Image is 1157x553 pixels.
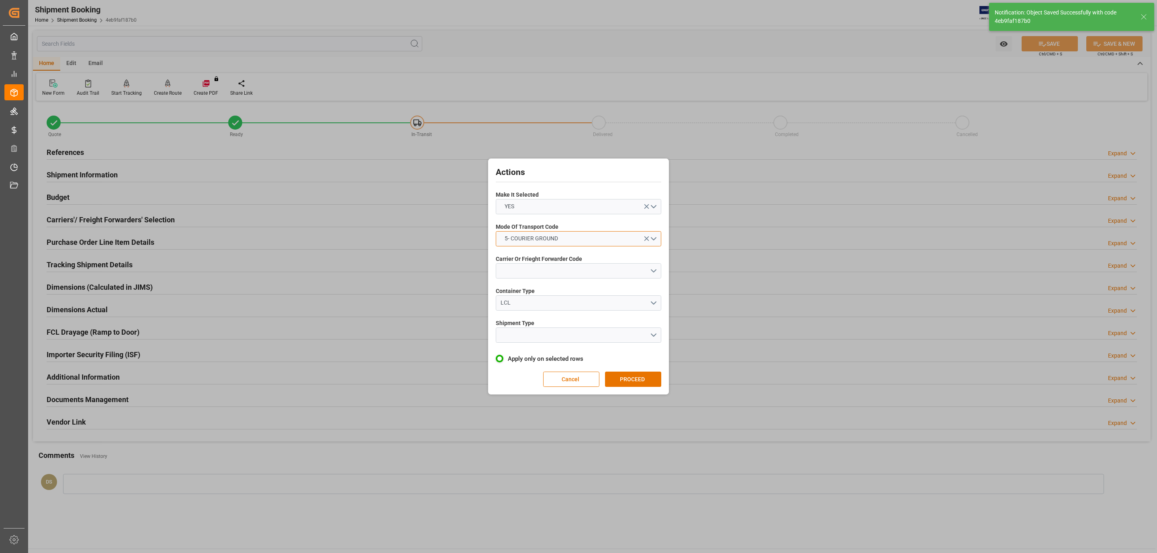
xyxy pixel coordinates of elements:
[496,295,661,311] button: open menu
[543,372,599,387] button: Cancel
[995,8,1133,25] div: Notification: Object Saved Successfully with code 4eb9faf187b0
[496,327,661,343] button: open menu
[496,255,582,263] span: Carrier Or Frieght Forwarder Code
[496,223,558,231] span: Mode Of Transport Code
[501,234,562,243] span: 5- COURIER GROUND
[496,287,535,295] span: Container Type
[501,202,518,211] span: YES
[496,191,539,199] span: Make It Selected
[605,372,661,387] button: PROCEED
[501,299,650,307] div: LCL
[496,354,661,364] label: Apply only on selected rows
[496,231,661,246] button: open menu
[496,199,661,214] button: open menu
[496,166,661,179] h2: Actions
[496,319,534,327] span: Shipment Type
[496,263,661,279] button: open menu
